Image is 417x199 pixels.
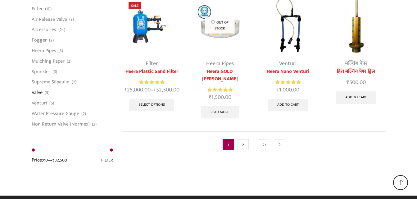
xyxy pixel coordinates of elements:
span: ₹32,500 [52,157,67,164]
a: Select options for “Heera Plastic Sand Filter” [129,99,175,111]
a: Valve [32,87,43,98]
a: Heera Plastic Sand Filter [122,68,181,75]
a: Filter [32,3,43,14]
a: Add to cart: “Heera Nano Venturi” [268,99,308,111]
div: Rated 5.00 out of 5 [207,86,233,93]
span: Rated out of 5 [275,79,301,86]
div: Rated 5.00 out of 5 [275,79,301,86]
a: Heera GOLD [PERSON_NAME] [190,68,249,83]
a: Accessories [32,24,56,35]
span: (3) [69,16,74,23]
a: Fogger [32,35,47,46]
span: (6) [49,100,54,106]
bdi: 25,000.00 [124,85,151,95]
a: Air Release Valve [32,14,67,24]
span: (2) [49,37,54,43]
span: (6) [52,69,57,75]
a: Read more about “Heera GOLD Krishi Pipe” [201,106,239,119]
span: Rated out of 5 [207,86,233,93]
a: Venturi [279,59,297,68]
span: Sale [129,2,141,9]
a: मल्चिंग पेपर [345,59,367,68]
span: – [122,86,181,94]
span: ₹ [347,78,349,87]
a: Supreme Silpaulin [32,77,70,87]
button: Filter [101,157,113,164]
a: Mulching Paper [32,56,65,66]
span: ₹ [153,85,156,95]
div: Price: — [32,157,67,164]
p: Out of stock [205,17,235,33]
a: Non Return Valve (Normex) [32,119,90,127]
a: Heera Nano Venturi [259,68,317,75]
a: Add to cart: “हिरा मल्चिंग पेपर ड्रिल” [336,91,377,104]
span: (2) [72,79,76,85]
span: ₹0 [43,157,48,164]
div: Rated 5.00 out of 5 [139,79,164,86]
span: (2) [67,58,71,64]
span: ₹ [209,93,211,102]
bdi: 1,500.00 [209,93,231,102]
a: हिरा मल्चिंग पेपर ड्रिल [327,68,385,75]
span: (10) [45,6,52,12]
a: Page 2 [238,139,249,150]
a: Filter [146,59,158,68]
a: Heera Pipes [32,46,56,56]
bdi: 500.00 [347,78,366,87]
span: ₹ [276,85,279,95]
bdi: 1,000.00 [276,85,299,95]
nav: Product Pagination [122,131,386,158]
span: (2) [92,121,97,127]
span: (5) [45,90,49,96]
span: Rated out of 5 [139,79,164,86]
a: Sprinkler [32,66,50,77]
bdi: 32,500.00 [153,85,179,95]
span: … [252,141,255,149]
a: Venturi [32,98,47,108]
span: (24) [58,27,65,33]
span: Page 1 [223,139,234,150]
a: Water Pressure Gauge [32,108,79,119]
a: Heera Pipes [206,59,234,68]
a: Page 24 [259,139,270,150]
span: ₹ [124,85,127,95]
span: (2) [81,111,86,117]
span: (3) [58,48,63,54]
